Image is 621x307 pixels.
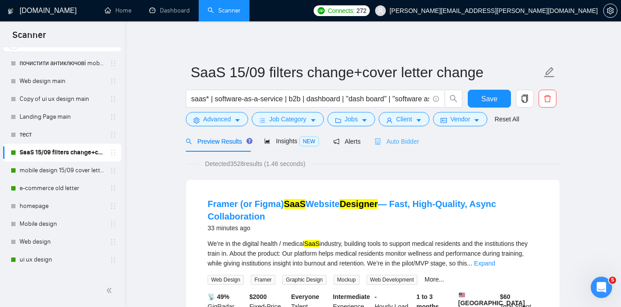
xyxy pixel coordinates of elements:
button: folderJobscaret-down [327,112,376,126]
span: holder [110,203,117,210]
a: homepage [20,197,104,215]
a: homeHome [105,7,131,14]
span: holder [110,131,117,138]
span: delete [539,95,556,103]
b: - [375,293,377,300]
span: caret-down [474,117,480,124]
span: holder [110,238,117,245]
a: setting [603,7,617,14]
a: More... [425,276,444,283]
span: ... [467,260,472,267]
span: holder [110,220,117,228]
span: copy [516,95,533,103]
span: Connects: [328,6,355,16]
a: e-commerce old letter [20,179,104,197]
span: Scanner [5,29,53,47]
a: ui ux design [20,251,104,269]
button: idcardVendorcaret-down [433,112,487,126]
mark: SaaS [284,199,306,209]
span: area-chart [264,138,270,144]
img: 🇺🇸 [459,292,465,298]
a: Copy of ui ux design main [20,90,104,108]
span: edit [543,66,555,78]
span: Preview Results [186,138,250,145]
span: Alerts [333,138,361,145]
button: setting [603,4,617,18]
span: idcard [441,117,447,124]
mark: SaaS [304,240,319,247]
a: тест [20,126,104,144]
b: Intermediate [333,293,370,300]
span: holder [110,256,117,263]
span: holder [110,185,117,192]
span: holder [110,78,117,85]
span: double-left [106,286,115,295]
b: $ 60 [500,293,510,300]
button: copy [516,90,534,108]
a: mobile design 15/09 cover letter another first part [20,162,104,179]
a: Expand [474,260,495,267]
span: Advanced [203,114,231,124]
span: caret-down [234,117,241,124]
span: caret-down [310,117,316,124]
button: search [445,90,462,108]
span: holder [110,113,117,120]
span: holder [110,95,117,103]
input: Scanner name... [191,61,542,83]
mark: Designer [339,199,378,209]
span: holder [110,167,117,174]
div: 33 minutes ago [208,223,538,233]
a: Reset All [494,114,519,124]
b: Everyone [291,293,319,300]
b: 📡 49% [208,293,229,300]
span: 272 [356,6,366,16]
span: caret-down [416,117,422,124]
a: почистити антиключові mobile design main [20,54,104,72]
button: barsJob Categorycaret-down [252,112,323,126]
a: searchScanner [208,7,241,14]
span: Graphic Design [282,275,327,285]
button: delete [539,90,556,108]
span: NEW [299,137,319,146]
button: userClientcaret-down [379,112,429,126]
div: We’re in the digital health / medical industry, building tools to support medical residents and t... [208,239,538,268]
a: Landing Page main [20,108,104,126]
span: Vendor [450,114,470,124]
span: caret-down [361,117,368,124]
span: Web Design [208,275,244,285]
span: user [377,8,384,14]
div: Tooltip anchor [245,137,253,145]
a: dashboardDashboard [149,7,190,14]
a: Web design [20,233,104,251]
button: Save [468,90,511,108]
input: Search Freelance Jobs... [191,93,429,104]
span: holder [110,60,117,67]
button: settingAdvancedcaret-down [186,112,248,126]
a: SaaS 15/09 filters change+cover letter change [20,144,104,162]
span: setting [604,7,617,14]
b: $ 2000 [249,293,267,300]
span: Auto Bidder [375,138,419,145]
span: bars [259,117,266,124]
span: folder [335,117,341,124]
span: holder [110,274,117,281]
a: Web design main [20,72,104,90]
a: Framer (or Figma)SaaSWebsiteDesigner— Fast, High-Quality, Async Collaboration [208,199,496,221]
span: setting [193,117,200,124]
span: Job Category [269,114,306,124]
span: holder [110,149,117,156]
span: search [445,95,462,103]
span: robot [375,138,381,145]
b: [GEOGRAPHIC_DATA] [458,292,525,307]
iframe: Intercom live chat [591,277,612,298]
span: Insights [264,137,319,145]
a: Mobile design [20,215,104,233]
span: notification [333,138,339,145]
span: info-circle [433,96,439,102]
span: 5 [609,277,616,284]
span: Jobs [345,114,358,124]
span: search [186,138,192,145]
img: logo [8,4,14,18]
a: Эталон [20,269,104,286]
span: user [386,117,392,124]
